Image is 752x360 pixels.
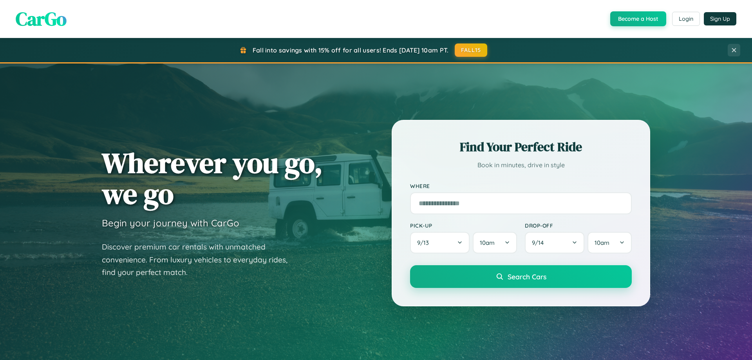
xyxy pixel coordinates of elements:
[410,183,632,189] label: Where
[102,217,239,229] h3: Begin your journey with CarGo
[704,12,736,25] button: Sign Up
[410,265,632,288] button: Search Cars
[525,232,584,253] button: 9/14
[410,222,517,229] label: Pick-up
[595,239,609,246] span: 10am
[508,272,546,281] span: Search Cars
[473,232,517,253] button: 10am
[587,232,632,253] button: 10am
[410,232,470,253] button: 9/13
[480,239,495,246] span: 10am
[525,222,632,229] label: Drop-off
[410,159,632,171] p: Book in minutes, drive in style
[417,239,433,246] span: 9 / 13
[610,11,666,26] button: Become a Host
[253,46,449,54] span: Fall into savings with 15% off for all users! Ends [DATE] 10am PT.
[16,6,67,32] span: CarGo
[410,138,632,156] h2: Find Your Perfect Ride
[102,147,323,209] h1: Wherever you go, we go
[455,43,488,57] button: FALL15
[672,12,700,26] button: Login
[102,241,298,279] p: Discover premium car rentals with unmatched convenience. From luxury vehicles to everyday rides, ...
[532,239,548,246] span: 9 / 14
